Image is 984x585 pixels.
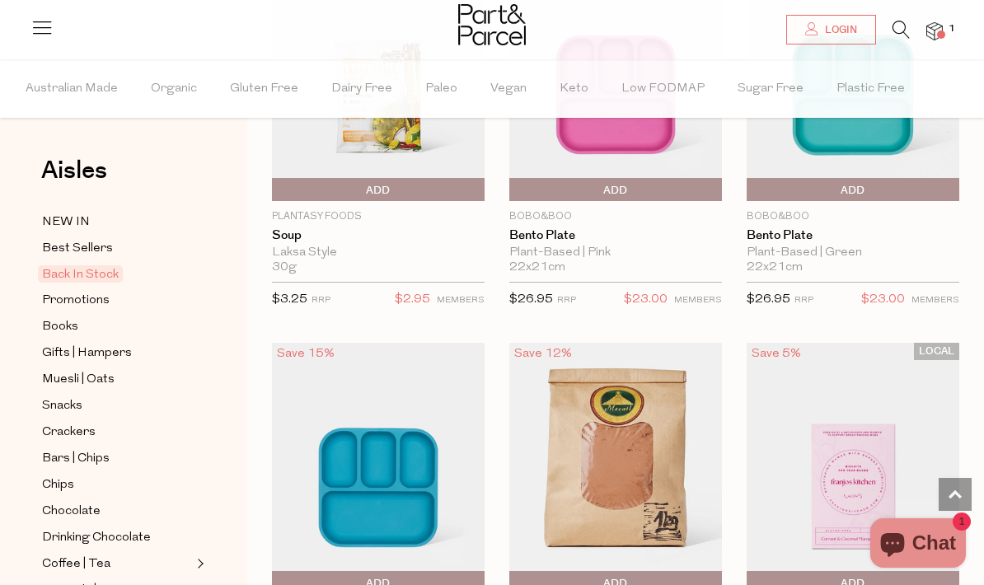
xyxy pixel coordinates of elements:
small: MEMBERS [674,296,722,305]
a: Coffee | Tea [42,554,192,574]
div: Save 5% [747,343,806,365]
a: Muesli | Oats [42,369,192,390]
a: Bento Plate [747,228,959,243]
a: Drinking Chocolate [42,527,192,548]
a: 1 [926,22,943,40]
span: 30g [272,260,297,275]
p: Bobo&boo [509,209,722,224]
p: Bobo&boo [747,209,959,224]
span: Keto [560,60,588,118]
div: Plant-Based | Green [747,246,959,260]
span: Best Sellers [42,239,113,259]
span: Aisles [41,152,107,189]
div: Save 12% [509,343,577,365]
span: Promotions [42,291,110,311]
span: Vegan [490,60,527,118]
span: Muesli | Oats [42,370,115,390]
button: Add To Parcel [272,178,485,201]
span: $23.00 [861,289,905,311]
span: Paleo [425,60,457,118]
span: $26.95 [747,293,790,306]
a: Back In Stock [42,264,192,284]
span: Snacks [42,396,82,416]
span: Chips [42,475,74,495]
span: 22x21cm [509,260,565,275]
span: Chocolate [42,502,101,522]
span: Bars | Chips [42,449,110,469]
a: Soup [272,228,485,243]
a: Bars | Chips [42,448,192,469]
span: Back In Stock [38,265,123,283]
a: Aisles [41,158,107,199]
span: $2.95 [395,289,430,311]
small: RRP [557,296,576,305]
span: 22x21cm [747,260,803,275]
span: $23.00 [624,289,668,311]
button: Expand/Collapse Coffee | Tea [193,554,204,573]
small: RRP [794,296,813,305]
small: MEMBERS [911,296,959,305]
span: 1 [944,21,959,36]
a: Gifts | Hampers [42,343,192,363]
a: Chocolate [42,501,192,522]
a: NEW IN [42,212,192,232]
span: Drinking Chocolate [42,528,151,548]
span: Login [821,23,857,37]
span: Crackers [42,423,96,442]
p: Plantasy Foods [272,209,485,224]
span: Books [42,317,78,337]
span: Gifts | Hampers [42,344,132,363]
span: $3.25 [272,293,307,306]
inbox-online-store-chat: Shopify online store chat [865,518,971,572]
a: Chips [42,475,192,495]
button: Add To Parcel [509,178,722,201]
span: NEW IN [42,213,90,232]
a: Best Sellers [42,238,192,259]
div: Laksa Style [272,246,485,260]
span: LOCAL [914,343,959,360]
a: Snacks [42,395,192,416]
div: Plant-Based | Pink [509,246,722,260]
span: Gluten Free [230,60,298,118]
small: RRP [312,296,330,305]
div: Save 15% [272,343,340,365]
small: MEMBERS [437,296,485,305]
a: Bento Plate [509,228,722,243]
span: Sugar Free [738,60,804,118]
a: Books [42,316,192,337]
a: Crackers [42,422,192,442]
span: Australian Made [26,60,118,118]
span: Low FODMAP [621,60,705,118]
span: Organic [151,60,197,118]
span: Plastic Free [836,60,905,118]
button: Add To Parcel [747,178,959,201]
a: Login [786,15,876,44]
a: Promotions [42,290,192,311]
img: Part&Parcel [458,4,526,45]
span: $26.95 [509,293,553,306]
span: Coffee | Tea [42,555,110,574]
span: Dairy Free [331,60,392,118]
